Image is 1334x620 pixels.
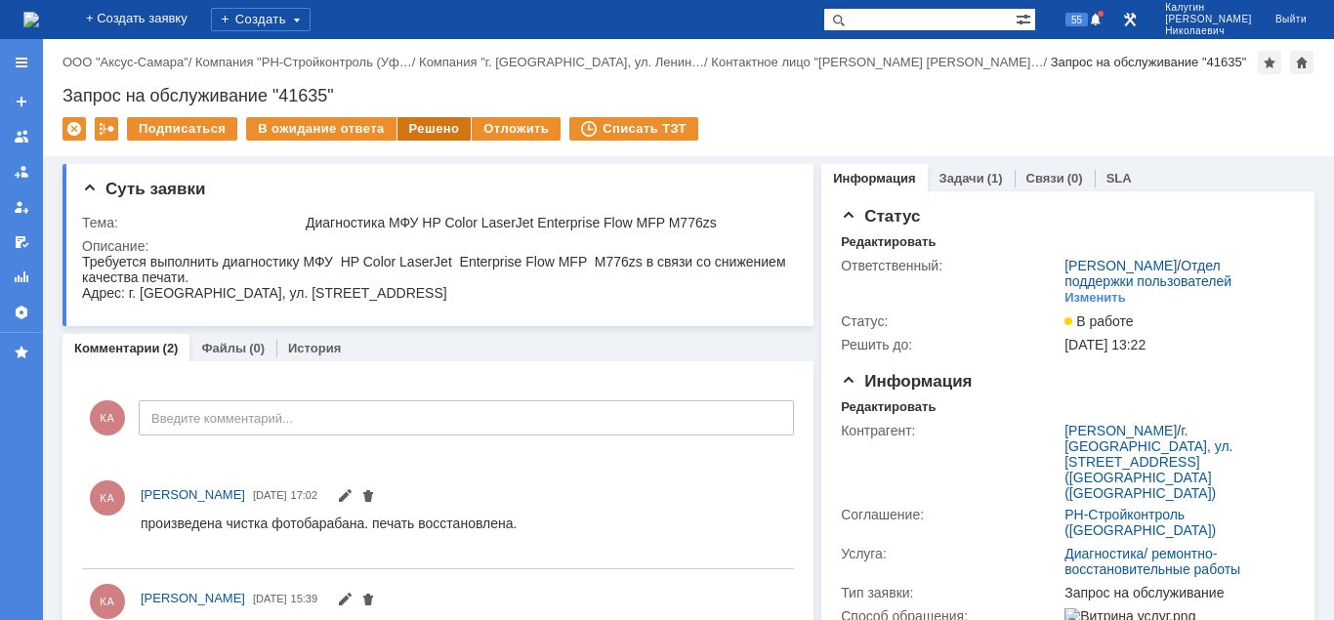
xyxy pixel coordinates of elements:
[419,55,711,69] div: /
[1258,51,1281,74] div: Добавить в избранное
[201,341,246,355] a: Файлы
[841,546,1061,561] div: Услуга:
[419,55,704,69] a: Компания "г. [GEOGRAPHIC_DATA], ул. Ленин…
[1065,13,1088,26] span: 55
[82,215,302,230] div: Тема:
[291,489,318,501] span: 17:02
[987,171,1003,186] div: (1)
[1064,337,1146,352] span: [DATE] 13:22
[841,585,1061,600] div: Тип заявки:
[163,341,179,355] div: (2)
[1165,25,1252,37] span: Николаевич
[141,485,245,505] a: [PERSON_NAME]
[841,423,1061,438] div: Контрагент:
[841,337,1061,352] div: Решить до:
[306,215,787,230] div: Диагностика МФУ HP Color LaserJet Enterprise Flow MFP M776zs
[211,8,311,31] div: Создать
[6,191,37,223] a: Мои заявки
[1067,171,1083,186] div: (0)
[195,55,419,69] div: /
[63,86,1314,105] div: Запрос на обслуживание "41635"
[291,593,318,604] span: 15:39
[1118,8,1142,31] a: Перейти в интерфейс администратора
[23,12,39,27] a: Перейти на домашнюю страницу
[1064,585,1286,600] div: Запрос на обслуживание
[249,341,265,355] div: (0)
[74,341,160,355] a: Комментарии
[1064,313,1133,329] span: В работе
[841,234,936,250] div: Редактировать
[6,121,37,152] a: Заявки на командах
[841,258,1061,273] div: Ответственный:
[23,12,39,27] img: logo
[841,399,936,415] div: Редактировать
[711,55,1050,69] div: /
[1064,423,1177,438] a: [PERSON_NAME]
[95,117,118,141] div: Работа с массовостью
[1064,423,1286,501] div: /
[1064,507,1216,538] a: РН-Стройконтроль ([GEOGRAPHIC_DATA])
[6,297,37,328] a: Настройки
[1064,258,1177,273] a: [PERSON_NAME]
[1064,258,1286,289] div: /
[63,55,195,69] div: /
[288,341,341,355] a: История
[1026,171,1064,186] a: Связи
[337,594,353,609] span: Редактировать
[141,589,245,608] a: [PERSON_NAME]
[360,594,376,609] span: Удалить
[90,400,125,435] span: КА
[1064,290,1126,306] div: Изменить
[63,55,188,69] a: ООО "Аксус-Самара"
[1165,2,1252,14] span: Калугин
[82,238,791,254] div: Описание:
[1290,51,1313,74] div: Сделать домашней страницей
[1064,258,1231,289] a: Отдел поддержки пользователей
[841,207,920,226] span: Статус
[841,313,1061,329] div: Статус:
[833,171,915,186] a: Информация
[841,507,1061,522] div: Соглашение:
[63,117,86,141] div: Удалить
[1165,14,1252,25] span: [PERSON_NAME]
[6,227,37,258] a: Мои согласования
[253,489,287,501] span: [DATE]
[1051,55,1247,69] div: Запрос на обслуживание "41635"
[195,55,412,69] a: Компания "РН-Стройконтроль (Уф…
[253,593,287,604] span: [DATE]
[1106,171,1132,186] a: SLA
[337,490,353,506] span: Редактировать
[82,180,205,198] span: Суть заявки
[141,487,245,502] span: [PERSON_NAME]
[6,86,37,117] a: Создать заявку
[1064,423,1232,501] a: г. [GEOGRAPHIC_DATA], ул. [STREET_ADDRESS] ([GEOGRAPHIC_DATA] ([GEOGRAPHIC_DATA])
[711,55,1043,69] a: Контактное лицо "[PERSON_NAME] [PERSON_NAME]…
[1016,9,1035,27] span: Расширенный поиск
[1064,546,1240,577] a: Диагностика/ ремонтно-восстановительные работы
[360,490,376,506] span: Удалить
[6,262,37,293] a: Отчеты
[841,372,972,391] span: Информация
[6,156,37,187] a: Заявки в моей ответственности
[939,171,984,186] a: Задачи
[141,591,245,605] span: [PERSON_NAME]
